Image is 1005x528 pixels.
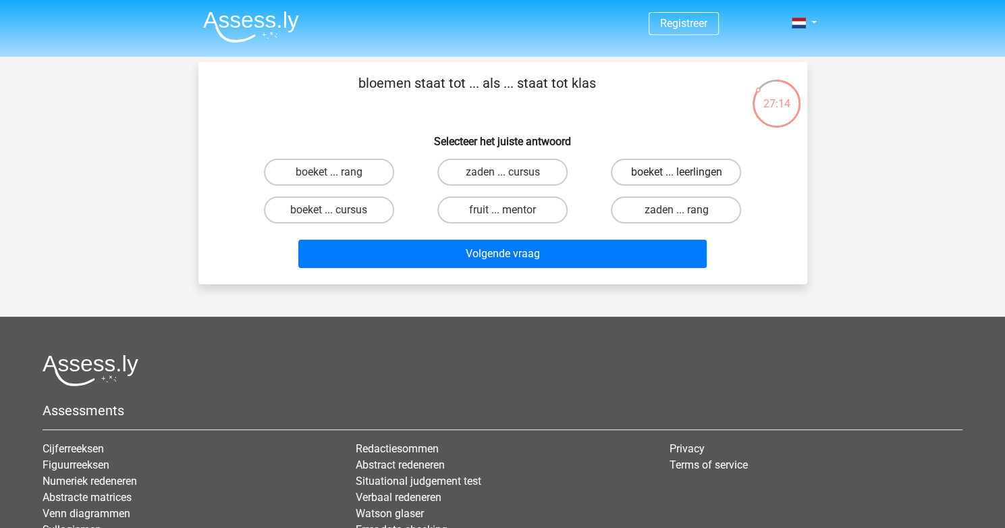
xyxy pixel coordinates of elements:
[43,475,137,487] a: Numeriek redeneren
[264,159,394,186] label: boeket ... rang
[611,196,741,223] label: zaden ... rang
[43,442,104,455] a: Cijferreeksen
[670,458,748,471] a: Terms of service
[43,491,132,504] a: Abstracte matrices
[356,507,424,520] a: Watson glaser
[356,442,439,455] a: Redactiesommen
[437,196,568,223] label: fruit ... mentor
[356,475,481,487] a: Situational judgement test
[264,196,394,223] label: boeket ... cursus
[356,491,441,504] a: Verbaal redeneren
[220,73,735,113] p: bloemen staat tot ... als ... staat tot klas
[298,240,707,268] button: Volgende vraag
[220,124,786,148] h6: Selecteer het juiste antwoord
[437,159,568,186] label: zaden ... cursus
[203,11,299,43] img: Assessly
[43,507,130,520] a: Venn diagrammen
[43,402,962,419] h5: Assessments
[611,159,741,186] label: boeket ... leerlingen
[43,458,109,471] a: Figuurreeksen
[751,78,802,112] div: 27:14
[356,458,445,471] a: Abstract redeneren
[670,442,705,455] a: Privacy
[660,17,707,30] a: Registreer
[43,354,138,386] img: Assessly logo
